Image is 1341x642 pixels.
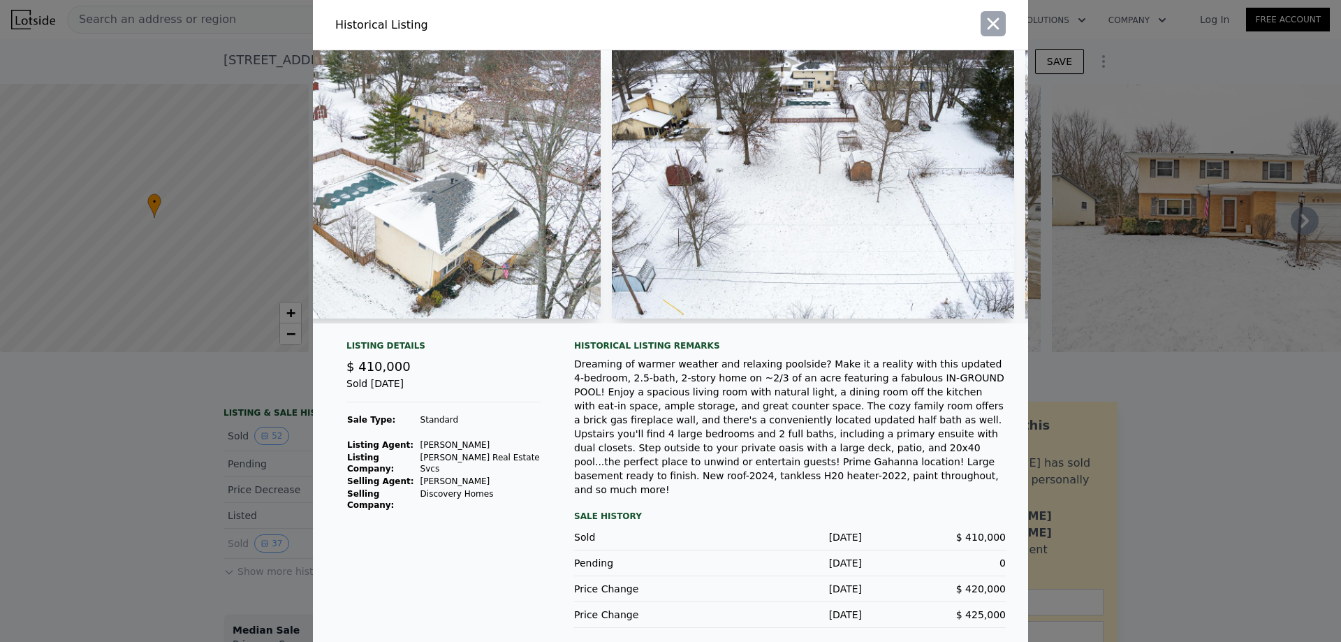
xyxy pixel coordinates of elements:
[346,359,411,374] span: $ 410,000
[574,556,718,570] div: Pending
[420,475,541,488] td: [PERSON_NAME]
[335,17,665,34] div: Historical Listing
[347,489,394,510] strong: Selling Company:
[347,476,414,486] strong: Selling Agent:
[574,530,718,544] div: Sold
[347,440,413,450] strong: Listing Agent:
[347,453,394,474] strong: Listing Company:
[956,532,1006,543] span: $ 410,000
[346,340,541,357] div: Listing Details
[862,556,1006,570] div: 0
[574,357,1006,497] div: Dreaming of warmer weather and relaxing poolside? Make it a reality with this updated 4-bedroom, ...
[574,582,718,596] div: Price Change
[718,582,862,596] div: [DATE]
[420,451,541,475] td: [PERSON_NAME] Real Estate Svcs
[574,340,1006,351] div: Historical Listing remarks
[718,608,862,622] div: [DATE]
[718,530,862,544] div: [DATE]
[420,414,541,426] td: Standard
[718,556,862,570] div: [DATE]
[574,608,718,622] div: Price Change
[347,415,395,425] strong: Sale Type:
[612,50,1014,319] img: Property Img
[574,508,1006,525] div: Sale History
[420,439,541,451] td: [PERSON_NAME]
[198,50,601,319] img: Property Img
[956,609,1006,620] span: $ 425,000
[956,583,1006,594] span: $ 420,000
[420,488,541,511] td: Discovery Homes
[346,377,541,402] div: Sold [DATE]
